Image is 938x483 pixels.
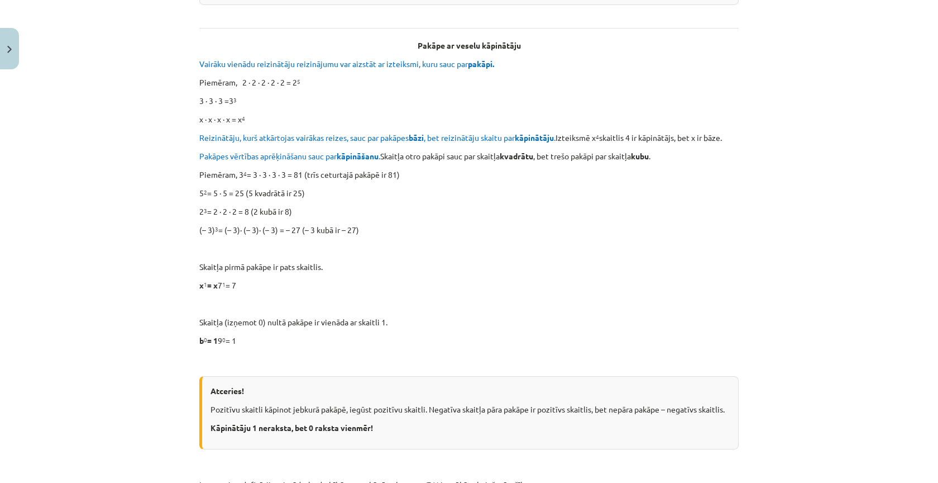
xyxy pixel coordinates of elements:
p: 9 = 1 [199,335,739,347]
b: kāpināšanu [337,151,379,161]
p: (– 3) = (– 3)∙ (– 3)∙ (– 3) = – 27 (– 3 kubā ir – 27) [199,224,739,236]
sup: 3 [233,96,237,104]
b: x [199,280,204,290]
span: Reizinātāju, kurš atkārtojas vairākas reizes, sauc par pakāpes , bet reizinātāju skaitu par . [199,132,556,143]
p: Piemēram, 2 ∙ 2 ∙ 2 ∙ 2 ∙ 2 = 2 [199,77,739,88]
b: = x [207,280,218,290]
sup: 0 [222,335,226,344]
p: Piemēram, 3 = 3 ∙ 3 ∙ 3 ∙ 3 = 81 (trīs ceturtajā pakāpē ir 81) [199,169,739,181]
sup: 1 [222,280,226,288]
sup: 4 [242,114,245,122]
b: = 1 [207,335,218,345]
p: Skaitļa otro pakāpi sauc par skaitļa , bet trešo pakāpi par skaitļa . [199,150,739,162]
b: kubu [631,151,649,161]
p: Skaitļa (izņemot 0) nultā pakāpe ir vienāda ar skaitli 1. [199,316,739,328]
span: Vairāku vienādu reizinātāju reizinājumu var aizstāt ar izteiksmi, kuru sauc par [199,59,496,69]
sup: 2 [204,188,207,196]
sup: 5 [297,77,300,86]
sup: 1 [204,280,207,288]
p: Pozitīvu skaitli kāpinot jebkurā pakāpē, iegūst pozitīvu skaitli. Negatīva skaitļa pāra pakāpe ir... [210,404,730,415]
b: kvadrātu [500,151,533,161]
p: x ∙ x ∙ x ∙ x = x [199,113,739,125]
p: 7 = 7 [199,280,739,291]
sup: 4 [596,132,599,141]
img: icon-close-lesson-0947bae3869378f0d4975bcd49f059093ad1ed9edebbc8119c70593378902aed.svg [7,46,12,53]
sup: 3 [204,206,207,215]
span: Pakāpes vērtības aprēķināšanu sauc par . [199,151,380,161]
b: Pakāpe ar veselu kāpinātāju [418,40,521,50]
sup: 3 [215,225,218,233]
strong: Kāpinātāju 1 neraksta, bet 0 raksta vienmēr! [210,423,373,433]
p: 5 = 5 ∙ 5 = 25 (5 kvadrātā ir 25) [199,187,739,199]
p: Izteiksmē x skaitlis 4 ir kāpinātājs, bet x ir bāze. [199,132,739,144]
b: pakāpi. [468,59,494,69]
sup: 0 [204,335,207,344]
p: 2 = 2 ∙ 2 ∙ 2 = 8 (2 kubā ir 8) [199,206,739,217]
sup: 4 [243,169,247,178]
b: Atceries! [210,386,244,396]
p: Skaitļa pirmā pakāpe ir pats skaitlis. [199,261,739,273]
b: bāzi [409,132,424,143]
p: 3 ∙ 3 ∙ 3 =3 [199,95,739,107]
b: kāpinātāju [515,132,554,143]
b: b [199,335,204,345]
